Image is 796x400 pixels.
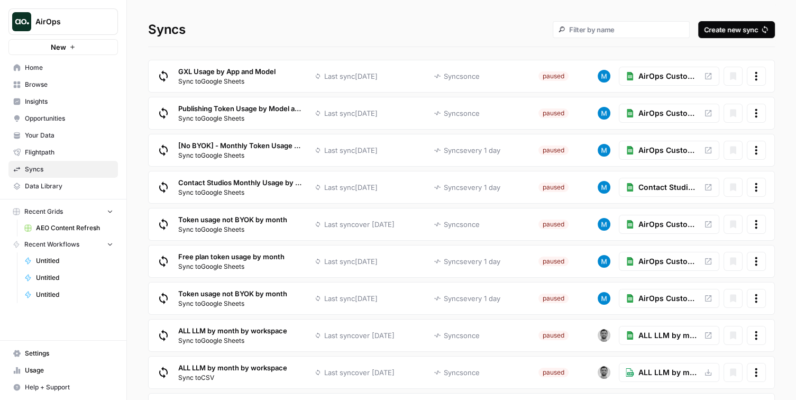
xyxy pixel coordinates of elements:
a: Token usage not BYOK by monthSync toGoogle SheetsLast syncover [DATE]Syncsoncepausedavatar [149,208,619,240]
p: Sync to Google Sheets [178,262,285,271]
div: Syncs once [444,108,480,119]
img: avatar [598,255,610,268]
a: AirOps Customer Usage Vault [619,141,719,160]
div: ALL LLM by month by workspace [178,325,287,346]
a: AirOps Customer Tracking Vault [619,104,719,123]
a: AirOps Customer Tracking Vault [619,67,719,86]
img: avatar [598,329,610,342]
a: Create new sync [698,21,775,38]
div: Last sync [DATE] [324,293,378,304]
span: Recent Workflows [24,240,79,249]
a: Insights [8,93,118,110]
span: ALL LLM by month by workspace [638,330,698,341]
div: paused [538,183,569,192]
div: Last sync over [DATE] [324,330,395,341]
a: [No BYOK] - Monthly Token Usage by Model and WorkspaceSync toGoogle SheetsLast sync[DATE]Syncseve... [149,134,619,166]
img: avatar [598,218,610,231]
a: AirOps Customer Tracking Vault [619,289,719,308]
span: ALL LLM by month by workspace [638,367,698,378]
p: Sync to Google Sheets [178,225,287,234]
span: Home [25,63,113,72]
a: Free plan token usage by monthSync toGoogle SheetsLast sync[DATE]Syncsevery 1 daypausedavatar [149,246,619,277]
a: Home [8,59,118,76]
p: Sync to CSV [178,373,287,383]
span: AirOps Customer Tracking Vault [638,108,698,119]
a: Settings [8,345,118,362]
div: paused [538,108,569,118]
p: Sync to Google Sheets [178,336,287,346]
span: Usage [25,366,113,375]
div: Syncs every 1 day [444,256,500,267]
div: Syncs once [444,330,480,341]
a: Flightpath [8,144,118,161]
div: Last sync [DATE] [324,145,378,156]
div: paused [538,294,569,303]
a: AirOps Customer Tracking Vault [619,252,719,271]
a: Data Library [8,178,118,195]
span: AirOps Customer Tracking Vault [638,71,698,81]
p: Sync to Google Sheets [178,77,276,86]
span: Syncs [25,165,113,174]
a: GXL Usage by App and ModelSync toGoogle SheetsLast sync[DATE]Syncsoncepausedavatar [149,60,619,92]
span: Untitled [36,256,113,266]
div: Token usage not BYOK by month [178,214,287,234]
div: Token usage not BYOK by month [178,288,287,308]
img: avatar [598,107,610,120]
p: Sync to Google Sheets [178,114,304,123]
a: Browse [8,76,118,93]
img: avatar [598,70,610,83]
div: Syncs every 1 day [444,182,500,193]
span: Contact Studios Task Usage by User and App [638,182,698,193]
div: Create new sync [704,24,769,35]
div: Last sync over [DATE] [324,219,395,230]
span: Data Library [25,181,113,191]
a: ALL LLM by month by workspaceSync toGoogle SheetsLast syncover [DATE]Syncsoncepausedavatar [149,320,619,351]
p: Sync to Google Sheets [178,299,287,308]
div: Last sync [DATE] [324,256,378,267]
button: Help + Support [8,379,118,396]
span: AEO Content Refresh [36,223,113,233]
img: avatar [598,181,610,194]
p: Sync to Google Sheets [178,188,304,197]
span: Untitled [36,290,113,299]
div: Free plan token usage by month [178,251,285,271]
div: Syncs once [444,71,480,81]
div: paused [538,368,569,377]
div: Last sync [DATE] [324,71,378,81]
div: Last sync over [DATE] [324,367,395,378]
span: Your Data [25,131,113,140]
div: Syncs once [444,219,480,230]
a: Syncs [8,161,118,178]
a: Token usage not BYOK by monthSync toGoogle SheetsLast sync[DATE]Syncsevery 1 daypausedavatar [149,283,619,314]
button: Recent Grids [8,204,118,220]
a: Publishing Token Usage by Model and Endpoint ([DATE])Sync toGoogle SheetsLast sync[DATE]Syncsonce... [149,97,619,129]
img: avatar [598,366,610,379]
span: Insights [25,97,113,106]
input: Filter by name [569,25,683,34]
button: Recent Workflows [8,237,118,252]
a: Contact Studios Monthly Usage by Workflow and UserSync toGoogle SheetsLast sync[DATE]Syncsevery 1... [149,171,619,203]
img: AirOps Logo [12,12,31,31]
div: paused [538,146,569,155]
div: GXL Usage by App and Model [178,66,276,86]
span: Help + Support [25,383,113,392]
a: Opportunities [8,110,118,127]
span: AirOps Customer Usage Vault [638,145,698,156]
img: avatar [598,144,610,157]
button: New [8,39,118,55]
a: ALL LLM by month by workspace [619,326,719,345]
a: Your Data [8,127,118,144]
div: [No BYOK] - Monthly Token Usage by Model and Workspace [178,140,304,160]
div: paused [538,257,569,266]
a: AirOps Customer Tracking Vault [619,215,719,234]
a: AEO Content Refresh [20,220,118,237]
span: Opportunities [25,114,113,123]
a: Contact Studios Task Usage by User and App [619,178,719,197]
span: Recent Grids [24,207,63,216]
div: Last sync [DATE] [324,182,378,193]
button: ALL LLM by month by workspace [619,363,719,382]
div: Syncs every 1 day [444,145,500,156]
div: Contact Studios Monthly Usage by Workflow and User [178,177,304,197]
span: New [51,42,66,52]
a: ALL LLM by month by workspaceSync toCSVLast syncover [DATE]Syncsoncepausedavatar [149,357,619,388]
